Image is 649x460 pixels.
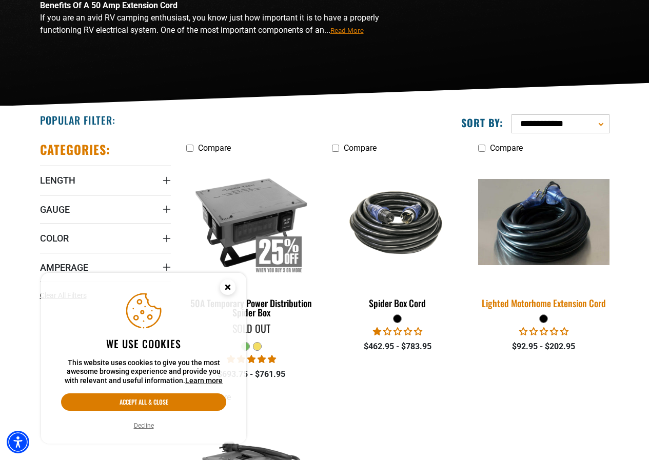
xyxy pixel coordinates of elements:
label: Sort by: [461,116,503,129]
span: 1.00 stars [373,327,422,336]
button: Close this option [209,273,246,305]
summary: Color [40,224,171,252]
strong: Benefits Of A 50 Amp Extension Cord [40,1,178,10]
div: Spider Box Cord [332,298,463,308]
span: Gauge [40,204,70,215]
a: black Spider Box Cord [332,158,463,314]
p: This website uses cookies to give you the most awesome browsing experience and provide you with r... [61,358,226,386]
div: Sold Out [186,323,317,333]
span: Compare [344,143,377,153]
h2: Categories: [40,142,111,157]
h2: Popular Filter: [40,113,115,127]
summary: Length [40,166,171,194]
span: Read More [330,27,364,34]
summary: Amperage [40,253,171,282]
a: 50A Temporary Power Distribution Spider Box 50A Temporary Power Distribution Spider Box [186,158,317,323]
span: Amperage [40,262,88,273]
p: If you are an avid RV camping enthusiast, you know just how important it is to have a properly fu... [40,12,415,36]
summary: Gauge [40,195,171,224]
div: Accessibility Menu [7,431,29,453]
button: Decline [131,421,157,431]
span: Compare [490,143,523,153]
div: Lighted Motorhome Extension Cord [478,298,609,308]
span: 0.00 stars [519,327,568,336]
button: Accept all & close [61,393,226,411]
aside: Cookie Consent [41,273,246,444]
h2: We use cookies [61,337,226,350]
span: Clear All Filters [40,291,87,299]
span: Compare [198,143,231,153]
span: Length [40,174,75,186]
a: This website uses cookies to give you the most awesome browsing experience and provide you with r... [185,376,223,385]
img: black [472,179,616,265]
img: black [333,183,462,262]
a: Clear All Filters [40,290,91,301]
div: $693.75 - $761.95 [186,368,317,381]
a: black Lighted Motorhome Extension Cord [478,158,609,314]
div: $92.95 - $202.95 [478,341,609,353]
span: Color [40,232,69,244]
div: $462.95 - $783.95 [332,341,463,353]
span: 5.00 stars [227,354,276,364]
img: 50A Temporary Power Distribution Spider Box [187,163,316,281]
div: 50A Temporary Power Distribution Spider Box [186,298,317,317]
